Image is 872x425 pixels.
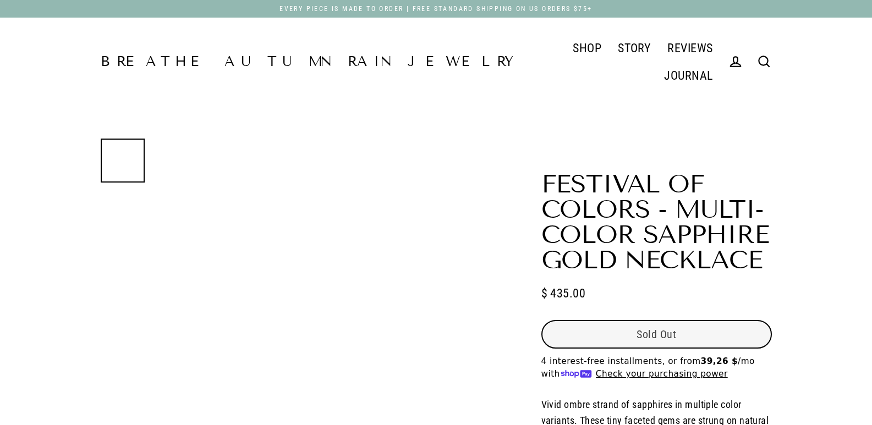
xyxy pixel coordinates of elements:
[520,34,721,89] div: Primary
[564,34,610,62] a: SHOP
[610,34,659,62] a: STORY
[656,62,721,89] a: JOURNAL
[659,34,721,62] a: REVIEWS
[637,328,676,341] span: Sold Out
[541,320,772,349] button: Sold Out
[541,284,586,303] span: $ 435.00
[101,55,520,69] a: Breathe Autumn Rain Jewelry
[541,172,772,273] h1: Festival of Colors - Multi-Color Sapphire Gold Necklace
